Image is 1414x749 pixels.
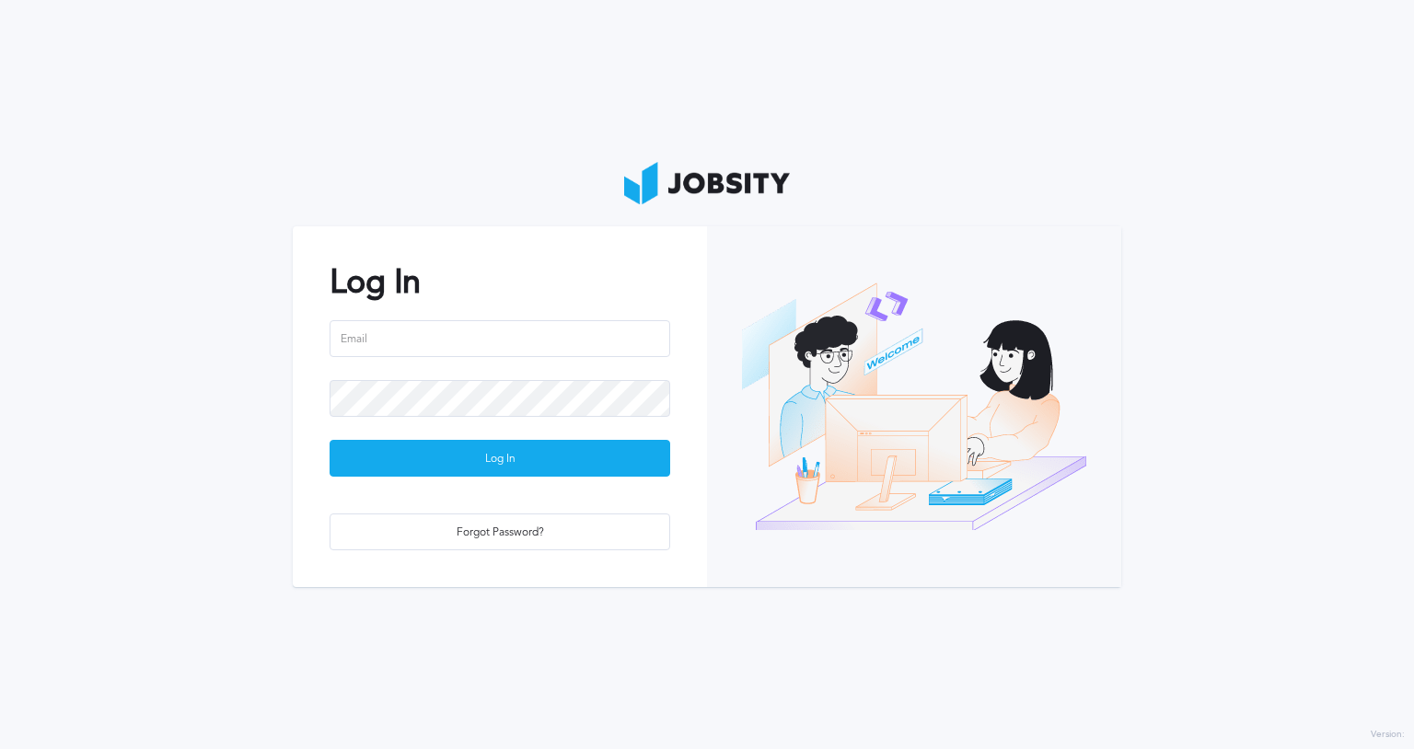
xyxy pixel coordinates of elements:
div: Forgot Password? [330,514,669,551]
h2: Log In [330,263,670,301]
label: Version: [1371,730,1405,741]
button: Forgot Password? [330,513,670,550]
button: Log In [330,440,670,477]
div: Log In [330,441,669,478]
input: Email [330,320,670,357]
